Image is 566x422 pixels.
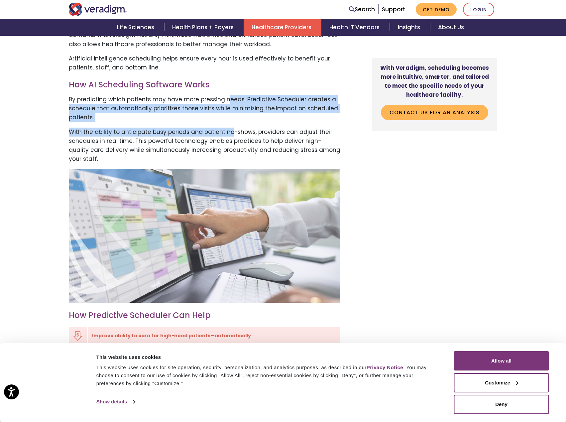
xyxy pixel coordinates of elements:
[381,105,488,120] a: Contact us for an Analysis
[454,351,549,370] button: Allow all
[416,3,457,16] a: Get Demo
[69,169,340,303] img: Predictive scheduler Calendar
[69,3,127,16] img: Veradigm logo
[164,19,244,36] a: Health Plans + Payers
[390,19,430,36] a: Insights
[69,311,340,320] h3: How Predictive Scheduler Can Help
[321,19,390,36] a: Health IT Vendors
[109,19,164,36] a: Life Sciences
[96,364,439,387] div: This website uses cookies for site operation, security, personalization, and analytics purposes, ...
[463,3,494,16] a: Login
[69,54,340,72] p: Artificial intelligence scheduling helps ensure every hour is used effectively to benefit your pa...
[69,95,340,122] p: By predicting which patients may have more pressing needs, Predictive Scheduler creates a schedul...
[382,5,405,13] a: Support
[349,5,375,14] a: Search
[92,332,251,339] strong: Improve ability to care for high-need patients—automatically
[73,331,83,341] img: icon-down-arrow-dollarsign.svg
[69,128,340,164] p: With the ability to anticipate busy periods and patient no-shows, providers can adjust their sche...
[69,80,340,90] h3: How AI Scheduling Software Works
[454,395,549,414] button: Deny
[430,19,472,36] a: About Us
[454,373,549,392] button: Customize
[96,397,135,407] a: Show details
[244,19,321,36] a: Healthcare Providers
[96,353,439,361] div: This website uses cookies
[380,64,489,99] strong: With Veradigm, scheduling becomes more intuitive, smarter, and tailored to meet the specific need...
[367,365,403,370] a: Privacy Notice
